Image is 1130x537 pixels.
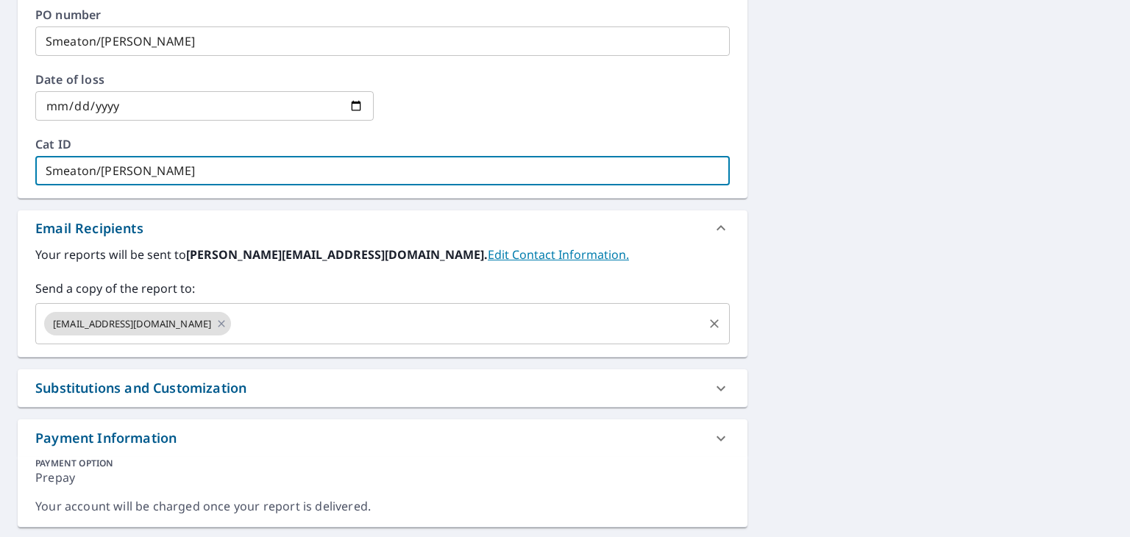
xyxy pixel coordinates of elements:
div: Payment Information [18,419,747,457]
span: [EMAIL_ADDRESS][DOMAIN_NAME] [44,317,220,331]
label: Cat ID [35,138,730,150]
label: Send a copy of the report to: [35,280,730,297]
b: [PERSON_NAME][EMAIL_ADDRESS][DOMAIN_NAME]. [186,246,488,263]
label: PO number [35,9,730,21]
div: Payment Information [35,428,177,448]
label: Date of loss [35,74,374,85]
div: Email Recipients [18,210,747,246]
button: Clear [704,313,725,334]
div: Substitutions and Customization [18,369,747,407]
div: Prepay [35,469,730,498]
div: PAYMENT OPTION [35,457,730,469]
div: [EMAIL_ADDRESS][DOMAIN_NAME] [44,312,231,335]
div: Email Recipients [35,218,143,238]
a: EditContactInfo [488,246,629,263]
label: Your reports will be sent to [35,246,730,263]
div: Substitutions and Customization [35,378,246,398]
div: Your account will be charged once your report is delivered. [35,498,730,515]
